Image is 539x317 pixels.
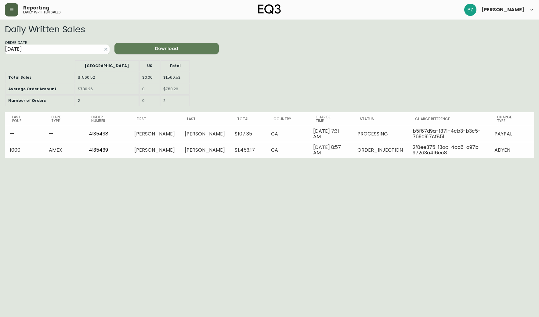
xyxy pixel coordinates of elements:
[44,126,84,142] td: —
[266,112,308,126] th: Country
[353,142,408,158] td: ORDER_INJECTION
[44,112,84,126] th: Card Type
[129,142,179,158] td: [PERSON_NAME]
[180,112,230,126] th: Last
[5,112,44,126] th: Last Four
[139,95,160,106] td: 0
[5,142,44,158] td: 1000
[353,112,408,126] th: Status
[408,142,490,158] td: 2f8ee375-13ac-4cd6-a97b-972d3a416ec8
[161,60,190,71] th: Total
[119,45,214,52] span: Download
[230,126,266,142] td: $107.35
[230,112,266,126] th: Total
[139,72,160,83] td: $0.00
[353,126,408,142] td: PROCESSING
[114,43,219,54] button: Download
[266,126,308,142] td: CA
[44,142,84,158] td: AMEX
[139,60,160,71] th: US
[5,45,100,54] input: mm/dd/yyyy
[8,98,46,103] b: Number of Orders
[139,84,160,95] td: 0
[161,84,190,95] td: $780.26
[258,4,281,14] img: logo
[75,72,139,83] td: $1,560.52
[5,24,328,34] h2: Daily Written Sales
[490,142,534,158] td: ADYEN
[490,112,534,126] th: Charge Type
[23,5,49,10] span: Reporting
[75,95,139,106] td: 2
[481,7,524,12] span: [PERSON_NAME]
[180,126,230,142] td: [PERSON_NAME]
[84,112,130,126] th: Order Number
[129,112,179,126] th: First
[308,126,353,142] td: [DATE] 7:31 AM
[23,10,61,14] h5: daily written sales
[266,142,308,158] td: CA
[161,95,190,106] td: 2
[464,4,476,16] img: 603957c962080f772e6770b96f84fb5c
[129,126,179,142] td: [PERSON_NAME]
[5,126,44,142] td: —
[230,142,266,158] td: $1,453.17
[89,146,108,153] a: 4135439
[89,130,109,137] a: 4135438
[308,112,353,126] th: Charge Time
[8,75,31,80] b: Total Sales
[180,142,230,158] td: [PERSON_NAME]
[408,112,490,126] th: Charge Reference
[408,126,490,142] td: b5f67d9a-f371-4cb3-b3c5-769d917cf851
[308,142,353,158] td: [DATE] 8:57 AM
[75,84,139,95] td: $780.26
[490,126,534,142] td: PAYPAL
[8,86,56,92] b: Average Order Amount
[75,60,139,71] th: [GEOGRAPHIC_DATA]
[161,72,190,83] td: $1,560.52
